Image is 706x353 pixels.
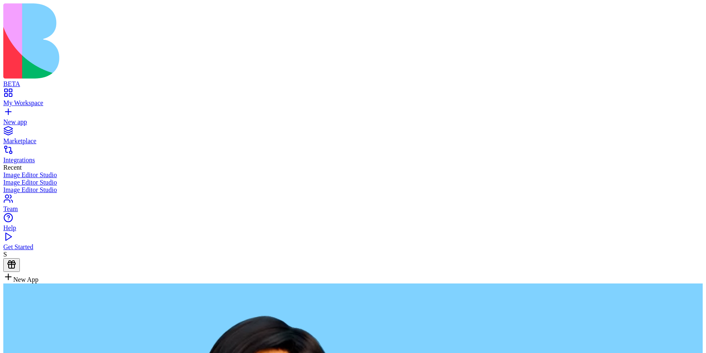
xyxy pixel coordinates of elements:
[3,224,703,232] div: Help
[3,236,703,251] a: Get Started
[3,3,336,79] img: logo
[3,171,703,179] a: Image Editor Studio
[13,276,38,283] span: New App
[3,164,21,171] span: Recent
[3,149,703,164] a: Integrations
[3,179,703,186] a: Image Editor Studio
[3,198,703,213] a: Team
[3,130,703,145] a: Marketplace
[3,137,703,145] div: Marketplace
[3,217,703,232] a: Help
[3,251,7,258] span: S
[3,73,703,88] a: BETA
[3,186,703,194] a: Image Editor Studio
[3,243,703,251] div: Get Started
[3,118,703,126] div: New app
[3,205,703,213] div: Team
[3,80,703,88] div: BETA
[3,156,703,164] div: Integrations
[3,99,703,107] div: My Workspace
[3,92,703,107] a: My Workspace
[3,111,703,126] a: New app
